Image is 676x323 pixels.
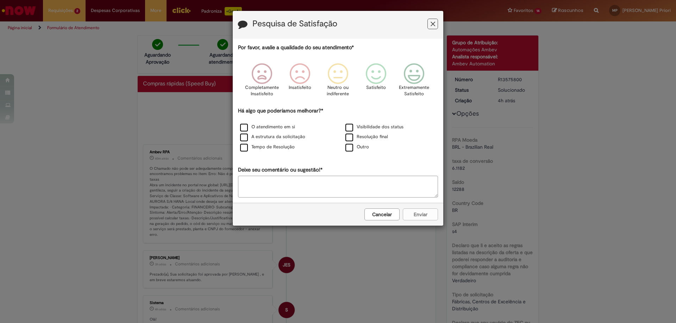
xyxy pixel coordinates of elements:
div: Satisfeito [358,58,394,106]
p: Neutro ou indiferente [325,84,351,97]
label: Tempo de Resolução [240,144,295,150]
label: A estrutura da solicitação [240,134,305,140]
label: O atendimento em si [240,124,295,130]
label: Deixe seu comentário ou sugestão!* [238,166,323,174]
label: Por favor, avalie a qualidade do seu atendimento* [238,44,354,51]
div: Insatisfeito [282,58,318,106]
div: Completamente Insatisfeito [244,58,280,106]
div: Extremamente Satisfeito [396,58,432,106]
label: Pesquisa de Satisfação [252,19,337,28]
p: Extremamente Satisfeito [399,84,429,97]
label: Outro [345,144,369,150]
button: Cancelar [364,208,400,220]
p: Insatisfeito [289,84,311,91]
div: Neutro ou indiferente [320,58,356,106]
p: Completamente Insatisfeito [245,84,279,97]
p: Satisfeito [366,84,386,91]
label: Visibilidade dos status [345,124,403,130]
label: Resolução final [345,134,388,140]
div: Há algo que poderíamos melhorar?* [238,107,438,153]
